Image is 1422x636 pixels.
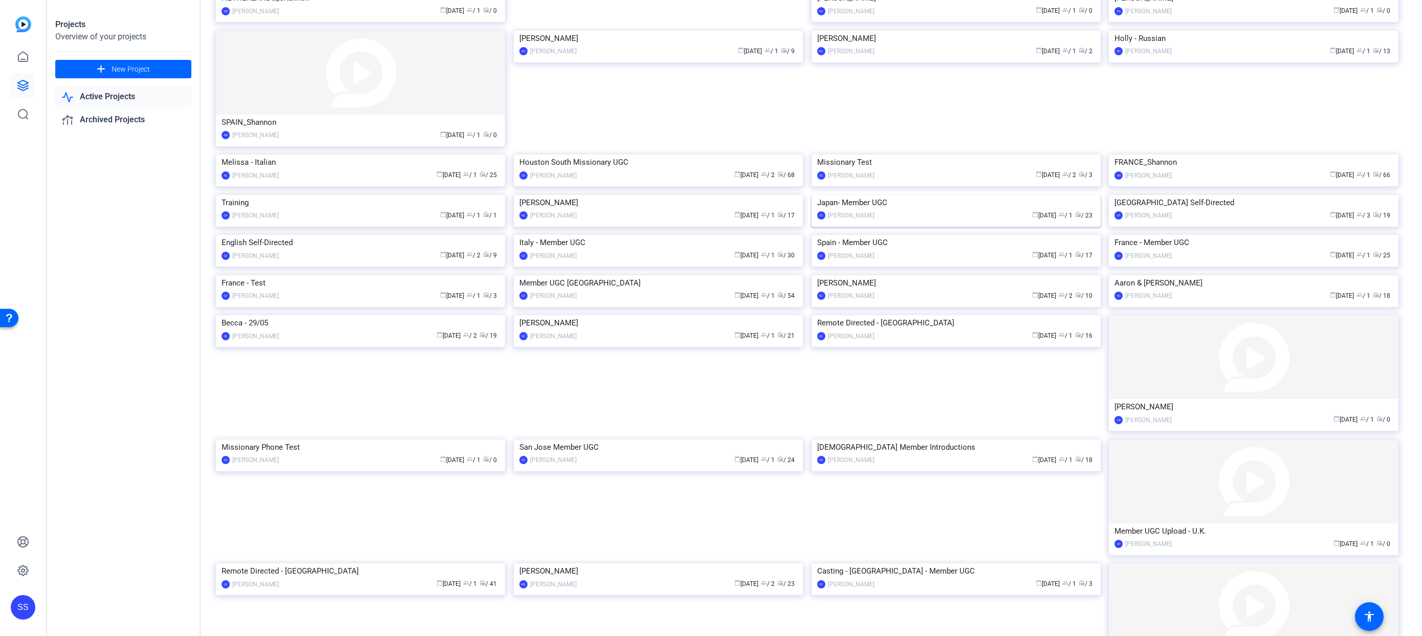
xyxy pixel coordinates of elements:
[1059,252,1073,259] span: / 1
[777,332,783,338] span: radio
[1075,252,1092,259] span: / 17
[436,332,443,338] span: calendar_today
[440,456,446,462] span: calendar_today
[232,210,279,221] div: [PERSON_NAME]
[1373,212,1390,219] span: / 19
[467,292,480,299] span: / 1
[222,292,230,300] div: GF
[1330,48,1354,55] span: [DATE]
[817,155,1095,170] div: Missionary Test
[479,171,486,177] span: radio
[1330,211,1336,217] span: calendar_today
[817,31,1095,46] div: [PERSON_NAME]
[777,212,795,219] span: / 17
[1036,7,1042,13] span: calendar_today
[1059,251,1065,257] span: group
[734,332,758,339] span: [DATE]
[436,171,461,179] span: [DATE]
[734,211,740,217] span: calendar_today
[1114,47,1123,55] div: NC
[1333,415,1340,422] span: calendar_today
[734,171,740,177] span: calendar_today
[734,456,740,462] span: calendar_today
[1114,195,1392,210] div: [GEOGRAPHIC_DATA] Self-Directed
[1330,252,1354,259] span: [DATE]
[1357,171,1363,177] span: group
[222,155,499,170] div: Melissa - Italian
[764,48,778,55] span: / 1
[519,332,528,340] div: NC
[1062,47,1068,53] span: group
[1360,7,1366,13] span: group
[781,48,795,55] span: / 9
[777,580,783,586] span: radio
[440,131,446,137] span: calendar_today
[222,275,499,291] div: France - Test
[1330,171,1336,177] span: calendar_today
[761,456,775,464] span: / 1
[1376,540,1383,546] span: radio
[1075,456,1092,464] span: / 18
[1075,456,1081,462] span: radio
[440,211,446,217] span: calendar_today
[1059,212,1073,219] span: / 1
[761,212,775,219] span: / 1
[519,31,797,46] div: [PERSON_NAME]
[1357,251,1363,257] span: group
[1036,171,1060,179] span: [DATE]
[734,456,758,464] span: [DATE]
[222,315,499,331] div: Becca - 29/05
[1114,31,1392,46] div: Holly - Russian
[1333,416,1358,423] span: [DATE]
[467,251,473,257] span: group
[1114,7,1123,15] div: RA
[761,332,775,339] span: / 1
[440,7,464,14] span: [DATE]
[817,211,825,220] div: SS
[55,31,191,43] div: Overview of your projects
[55,86,191,107] a: Active Projects
[1079,7,1092,14] span: / 0
[1373,171,1379,177] span: radio
[519,155,797,170] div: Houston South Missionary UGC
[55,18,191,31] div: Projects
[519,275,797,291] div: Member UGC [GEOGRAPHIC_DATA]
[483,251,489,257] span: radio
[1363,610,1375,623] mat-icon: accessibility
[463,171,477,179] span: / 1
[738,47,744,53] span: calendar_today
[55,60,191,78] button: New Project
[1373,211,1379,217] span: radio
[828,210,874,221] div: [PERSON_NAME]
[1125,170,1172,181] div: [PERSON_NAME]
[222,456,230,464] div: GF
[777,171,783,177] span: radio
[222,195,499,210] div: Training
[734,251,740,257] span: calendar_today
[777,251,783,257] span: radio
[436,171,443,177] span: calendar_today
[467,131,480,139] span: / 1
[232,579,279,589] div: [PERSON_NAME]
[1114,275,1392,291] div: Aaron & [PERSON_NAME]
[1357,47,1363,53] span: group
[764,47,771,53] span: group
[1357,252,1370,259] span: / 1
[519,252,528,260] div: GF
[1357,292,1363,298] span: group
[1114,171,1123,180] div: SM
[479,332,486,338] span: radio
[781,47,787,53] span: radio
[222,131,230,139] div: SM
[1114,523,1392,539] div: Member UGC Upload - U.K.
[761,211,767,217] span: group
[463,332,477,339] span: / 2
[1036,7,1060,14] span: [DATE]
[1376,540,1390,547] span: / 0
[519,171,528,180] div: SS
[761,332,767,338] span: group
[1079,47,1085,53] span: radio
[530,210,577,221] div: [PERSON_NAME]
[1357,171,1370,179] span: / 1
[1036,580,1042,586] span: calendar_today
